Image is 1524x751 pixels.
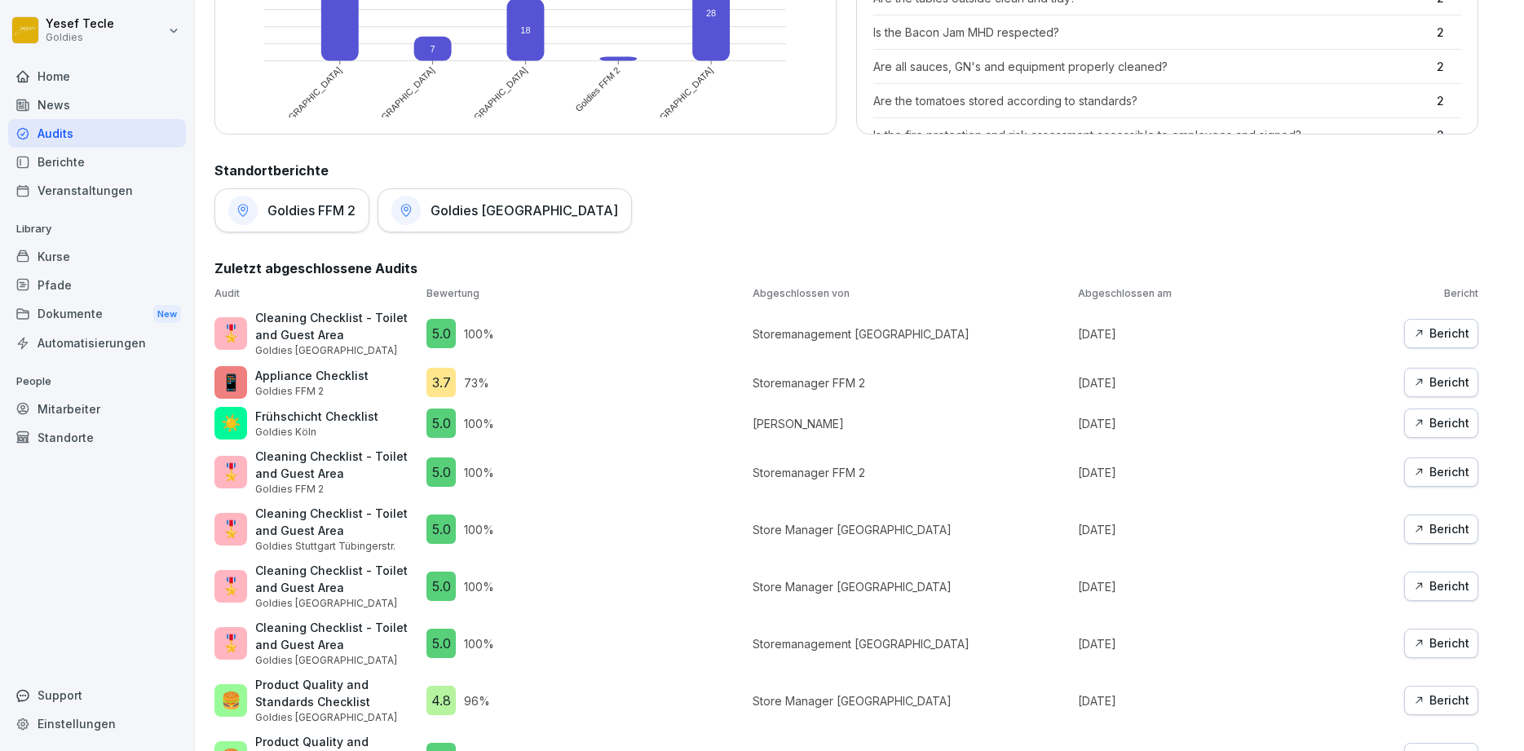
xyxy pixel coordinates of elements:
[426,319,456,348] div: 5.0
[753,286,1071,301] p: Abgeschlossen von
[255,596,418,611] p: Goldies [GEOGRAPHIC_DATA]
[1078,286,1396,301] p: Abgeschlossen am
[1404,319,1478,348] button: Bericht
[46,32,114,43] p: Goldies
[426,686,456,715] div: 4.8
[753,635,1071,652] p: Storemanagement [GEOGRAPHIC_DATA]
[873,92,1429,109] p: Are the tomatoes stored according to standards?
[1404,286,1478,301] p: Bericht
[1404,629,1478,658] button: Bericht
[426,286,744,301] p: Bewertung
[426,572,456,601] div: 5.0
[267,202,356,219] h1: Goldies FFM 2
[8,329,186,357] div: Automatisierungen
[1078,692,1396,709] p: [DATE]
[8,176,186,205] a: Veranstaltungen
[873,24,1429,41] p: Is the Bacon Jam MHD respected?
[1413,373,1469,391] div: Bericht
[221,411,241,435] p: ☀️
[1078,464,1396,481] p: [DATE]
[1413,634,1469,652] div: Bericht
[46,17,114,31] p: Yesef Tecle
[8,242,186,271] a: Kurse
[1437,58,1461,75] p: 2
[255,653,418,668] p: Goldies [GEOGRAPHIC_DATA]
[221,321,241,346] p: 🎖️
[1413,520,1469,538] div: Bericht
[1413,577,1469,595] div: Bericht
[8,91,186,119] a: News
[1437,24,1461,41] p: 2
[753,692,1071,709] p: Store Manager [GEOGRAPHIC_DATA]
[1413,691,1469,709] div: Bericht
[1078,521,1396,538] p: [DATE]
[1078,415,1396,432] p: [DATE]
[255,367,369,384] p: Appliance Checklist
[1404,572,1478,601] button: Bericht
[214,188,369,232] a: Goldies FFM 2
[464,692,490,709] p: 96 %
[255,505,418,539] p: Cleaning Checklist - Toilet and Guest Area
[1413,463,1469,481] div: Bericht
[221,517,241,541] p: 🎖️
[1404,515,1478,544] button: Bericht
[426,457,456,487] div: 5.0
[753,325,1071,342] p: Storemanagement [GEOGRAPHIC_DATA]
[221,460,241,484] p: 🎖️
[8,119,186,148] a: Audits
[1437,126,1461,144] p: 2
[1404,368,1478,397] button: Bericht
[8,299,186,329] a: DokumenteNew
[255,448,418,482] p: Cleaning Checklist - Toilet and Guest Area
[8,299,186,329] div: Dokumente
[8,369,186,395] p: People
[753,521,1071,538] p: Store Manager [GEOGRAPHIC_DATA]
[221,574,241,599] p: 🎖️
[255,562,418,596] p: Cleaning Checklist - Toilet and Guest Area
[753,578,1071,595] p: Store Manager [GEOGRAPHIC_DATA]
[8,148,186,176] a: Berichte
[1404,409,1478,438] button: Bericht
[8,62,186,91] div: Home
[426,409,456,438] div: 5.0
[255,482,418,497] p: Goldies FFM 2
[464,635,494,652] p: 100 %
[1413,414,1469,432] div: Bericht
[8,423,186,452] a: Standorte
[619,65,715,161] text: Goldies [GEOGRAPHIC_DATA]
[464,521,494,538] p: 100 %
[255,309,418,343] p: Cleaning Checklist - Toilet and Guest Area
[255,408,378,425] p: Frühschicht Checklist
[255,676,418,710] p: Product Quality and Standards Checklist
[1437,92,1461,109] p: 2
[255,343,418,358] p: Goldies [GEOGRAPHIC_DATA]
[431,202,618,219] h1: Goldies [GEOGRAPHIC_DATA]
[255,384,369,399] p: Goldies FFM 2
[8,709,186,738] a: Einstellungen
[1078,578,1396,595] p: [DATE]
[753,415,1071,432] p: [PERSON_NAME]
[464,415,494,432] p: 100 %
[8,681,186,709] div: Support
[255,619,418,653] p: Cleaning Checklist - Toilet and Guest Area
[221,370,241,395] p: 📱
[8,216,186,242] p: Library
[214,286,418,301] p: Audit
[753,464,1071,481] p: Storemanager FFM 2
[221,688,241,713] p: 🍔
[1404,457,1478,487] button: Bericht
[574,65,622,113] text: Goldies FFM 2
[8,271,186,299] a: Pfade
[8,395,186,423] a: Mitarbeiter
[1078,635,1396,652] p: [DATE]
